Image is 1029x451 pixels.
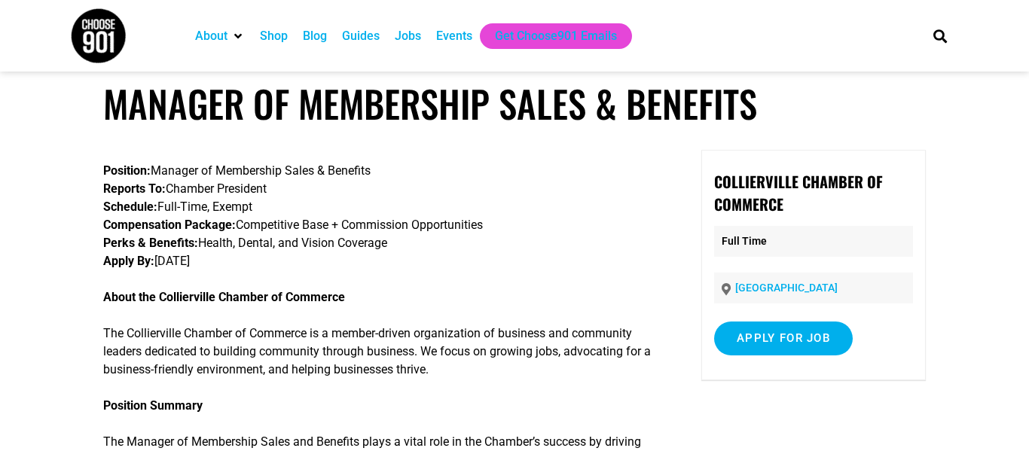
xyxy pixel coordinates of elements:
[260,27,288,45] a: Shop
[103,200,157,214] strong: Schedule:
[928,23,953,48] div: Search
[395,27,421,45] a: Jobs
[103,290,345,304] strong: About the Collierville Chamber of Commerce
[714,226,913,257] p: Full Time
[188,23,252,49] div: About
[342,27,380,45] a: Guides
[103,181,166,196] strong: Reports To:
[303,27,327,45] a: Blog
[436,27,472,45] a: Events
[714,321,853,355] input: Apply for job
[103,162,661,270] p: Manager of Membership Sales & Benefits Chamber President Full-Time, Exempt Competitive Base + Com...
[714,170,883,215] strong: Collierville Chamber of Commerce
[495,27,617,45] a: Get Choose901 Emails
[103,218,236,232] strong: Compensation Package:
[188,23,908,49] nav: Main nav
[735,282,838,294] a: [GEOGRAPHIC_DATA]
[103,236,198,250] strong: Perks & Benefits:
[103,81,927,126] h1: Manager of Membership Sales & Benefits
[195,27,227,45] a: About
[103,254,154,268] strong: Apply By:
[103,163,151,178] strong: Position:
[103,325,661,379] p: The Collierville Chamber of Commerce is a member-driven organization of business and community le...
[103,398,203,413] strong: Position Summary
